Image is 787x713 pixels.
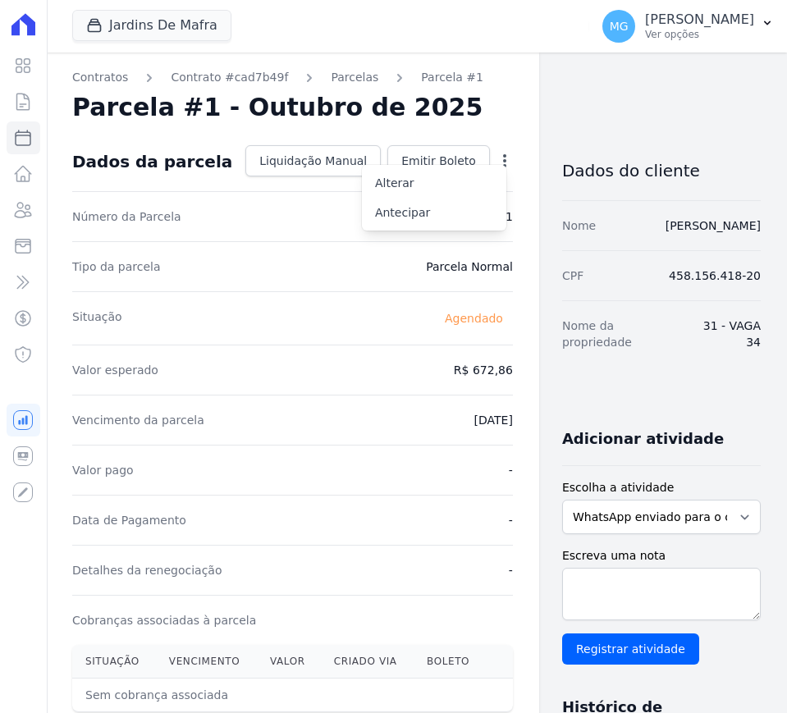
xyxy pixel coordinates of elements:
[666,219,761,232] a: [PERSON_NAME]
[72,10,231,41] button: Jardins De Mafra
[454,362,513,378] dd: R$ 672,86
[245,145,381,176] a: Liquidação Manual
[562,161,761,181] h3: Dados do cliente
[645,11,754,28] p: [PERSON_NAME]
[72,69,513,86] nav: Breadcrumb
[669,267,761,284] dd: 458.156.418-20
[72,612,256,628] dt: Cobranças associadas à parcela
[426,258,513,275] dd: Parcela Normal
[259,153,367,169] span: Liquidação Manual
[421,69,483,86] a: Parcela #1
[562,318,678,350] dt: Nome da propriedade
[562,547,761,564] label: Escreva uma nota
[562,267,583,284] dt: CPF
[562,217,596,234] dt: Nome
[171,69,288,86] a: Contrato #cad7b49f
[72,69,128,86] a: Contratos
[72,412,204,428] dt: Vencimento da parcela
[257,645,321,679] th: Valor
[562,479,761,496] label: Escolha a atividade
[362,168,506,198] a: Alterar
[691,318,761,350] dd: 31 - VAGA 34
[562,633,699,665] input: Registrar atividade
[72,258,161,275] dt: Tipo da parcela
[474,412,513,428] dd: [DATE]
[435,309,513,328] span: Agendado
[506,208,513,225] dd: 1
[589,3,787,49] button: MG [PERSON_NAME] Ver opções
[331,69,378,86] a: Parcelas
[72,208,181,225] dt: Número da Parcela
[156,645,257,679] th: Vencimento
[414,645,486,679] th: Boleto
[72,562,222,578] dt: Detalhes da renegociação
[362,198,506,227] a: Antecipar
[645,28,754,41] p: Ver opções
[509,462,513,478] dd: -
[72,645,156,679] th: Situação
[610,21,629,32] span: MG
[509,562,513,578] dd: -
[72,462,134,478] dt: Valor pago
[401,153,476,169] span: Emitir Boleto
[562,429,724,449] h3: Adicionar atividade
[321,645,414,679] th: Criado via
[72,679,414,712] th: Sem cobrança associada
[72,512,186,528] dt: Data de Pagamento
[72,362,158,378] dt: Valor esperado
[72,309,122,328] dt: Situação
[387,145,490,176] a: Emitir Boleto
[509,512,513,528] dd: -
[72,152,232,171] div: Dados da parcela
[72,93,483,122] h2: Parcela #1 - Outubro de 2025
